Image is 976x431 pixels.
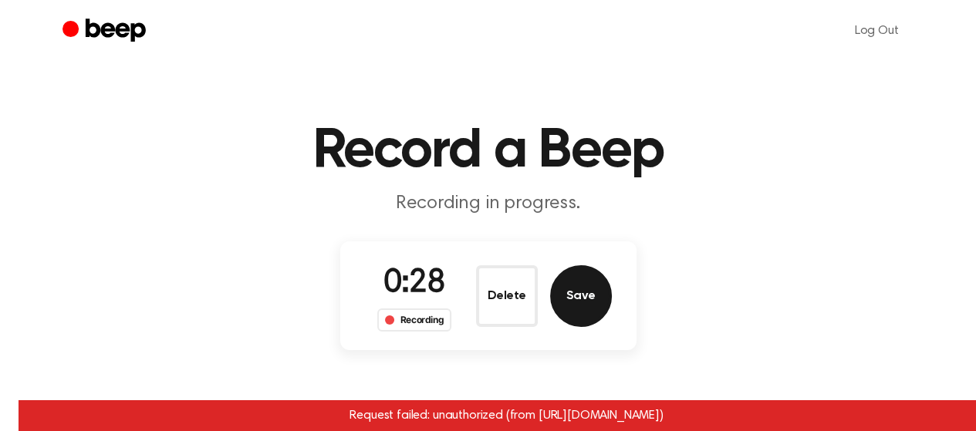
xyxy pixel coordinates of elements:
a: Log Out [839,12,914,49]
button: Delete Audio Record [476,265,538,327]
a: Beep [62,16,150,46]
button: Save Audio Record [550,265,612,327]
p: Recording in progress. [192,191,785,217]
span: 0:28 [383,268,445,300]
h1: Record a Beep [93,123,883,179]
div: Recording [377,308,452,332]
